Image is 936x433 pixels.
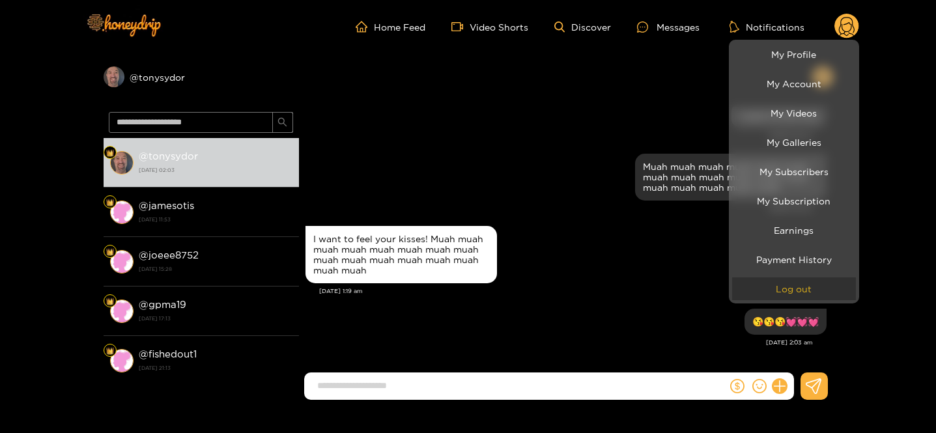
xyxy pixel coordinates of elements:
a: Payment History [732,248,856,271]
a: My Subscribers [732,160,856,183]
a: My Profile [732,43,856,66]
a: My Account [732,72,856,95]
button: Log out [732,277,856,300]
a: My Galleries [732,131,856,154]
a: My Videos [732,102,856,124]
a: Earnings [732,219,856,242]
a: My Subscription [732,189,856,212]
